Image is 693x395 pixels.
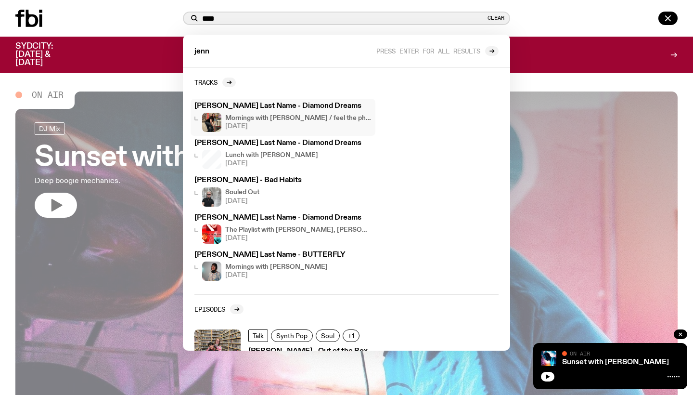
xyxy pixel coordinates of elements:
a: Tracks [194,78,236,87]
a: Sunset with [PERSON_NAME] [562,358,669,366]
h3: SYDCITY: [DATE] & [DATE] [15,42,77,67]
h3: [PERSON_NAME] Last Name - Diamond Dreams [194,140,372,147]
h4: Lunch with [PERSON_NAME] [225,152,318,158]
img: Kate Saap & Jenn Tran [194,329,241,376]
button: Clear [488,15,504,21]
span: [DATE] [225,123,372,130]
span: [DATE] [225,160,318,167]
span: [DATE] [225,198,259,204]
a: [PERSON_NAME] Last Name - Diamond DreamsAn action shot of Jim throwing their ass back in the fbi ... [191,99,375,136]
span: [DATE] [225,272,328,278]
h4: The Playlist with [PERSON_NAME], [PERSON_NAME] & [PERSON_NAME] / Pink Siifu Interview!! [225,227,372,233]
a: Episodes [194,304,244,314]
span: jenn [194,48,209,55]
img: Stephen looks directly at the camera, wearing a black tee, black sunglasses and headphones around... [202,187,221,207]
h4: Mornings with [PERSON_NAME] / feel the phonk [225,115,372,121]
a: [PERSON_NAME] Last Name - Diamond DreamsLunch with [PERSON_NAME][DATE] [191,136,375,173]
a: [PERSON_NAME] Last Name - Diamond DreamsThe cover image for this episode of The Playlist, featuri... [191,211,375,248]
h4: Mornings with [PERSON_NAME] [225,264,328,270]
h3: [PERSON_NAME] Last Name - BUTTERFLY [194,251,372,259]
a: [PERSON_NAME] Last Name - BUTTERFLYKana Frazer is smiling at the camera with her head tilted slig... [191,248,375,285]
h2: Tracks [194,79,218,86]
span: On Air [570,350,590,356]
h3: [PERSON_NAME] - Out of the Box [248,348,368,355]
h2: Episodes [194,305,225,313]
h3: [PERSON_NAME] - Bad Habits [194,177,372,184]
img: Kana Frazer is smiling at the camera with her head tilted slightly to her left. She wears big bla... [202,262,221,281]
h3: [PERSON_NAME] Last Name - Diamond Dreams [194,214,372,222]
span: Press enter for all results [376,47,480,54]
a: Press enter for all results [376,46,499,56]
img: Simon Caldwell stands side on, looking downwards. He has headphones on. Behind him is a brightly ... [541,351,556,366]
a: [PERSON_NAME] - Bad HabitsStephen looks directly at the camera, wearing a black tee, black sungla... [191,173,375,210]
img: An action shot of Jim throwing their ass back in the fbi studio. Their ass looks perfectly shaped... [202,113,221,132]
a: Kate Saap & Jenn TranTalkSynth PopSoul+1[PERSON_NAME] - Out of the Box[DATE] [191,326,502,380]
h3: [PERSON_NAME] Last Name - Diamond Dreams [194,103,372,110]
img: The cover image for this episode of The Playlist, featuring the title of the show as well as the ... [202,224,221,244]
span: [DATE] [225,235,372,241]
h4: Souled Out [225,189,259,196]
